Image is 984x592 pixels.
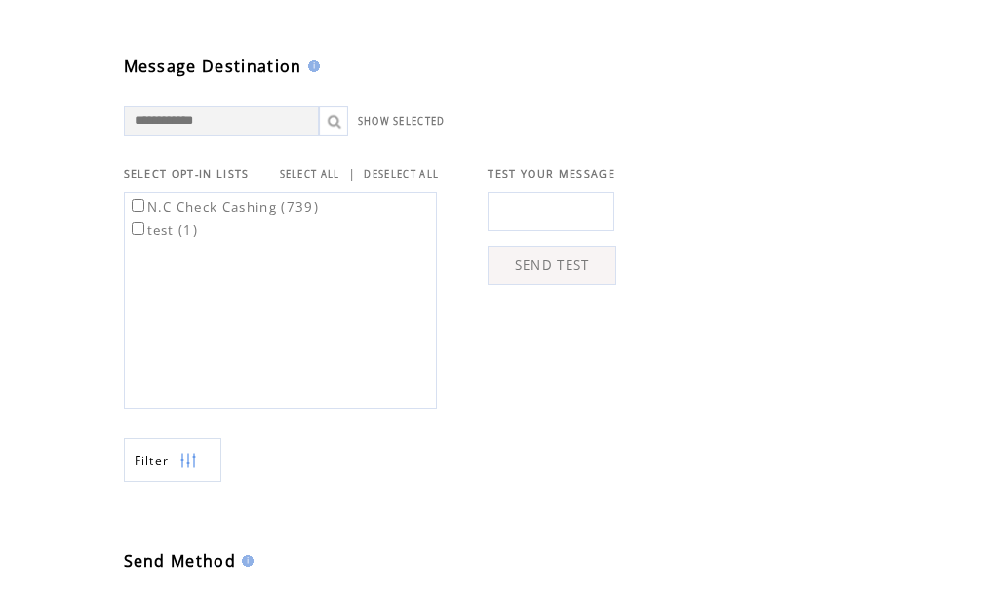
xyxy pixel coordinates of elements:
label: N.C Check Cashing (739) [128,198,320,216]
input: N.C Check Cashing (739) [132,199,144,212]
a: DESELECT ALL [364,168,439,180]
img: help.gif [236,555,254,567]
img: filters.png [179,439,197,483]
a: SELECT ALL [280,168,340,180]
span: TEST YOUR MESSAGE [488,167,615,180]
a: SHOW SELECTED [358,115,446,128]
label: test (1) [128,221,199,239]
span: | [348,165,356,182]
span: Show filters [135,453,170,469]
a: SEND TEST [488,246,616,285]
input: test (1) [132,222,144,235]
img: help.gif [302,60,320,72]
span: Send Method [124,550,237,572]
span: SELECT OPT-IN LISTS [124,167,250,180]
a: Filter [124,438,221,482]
span: Message Destination [124,56,302,77]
